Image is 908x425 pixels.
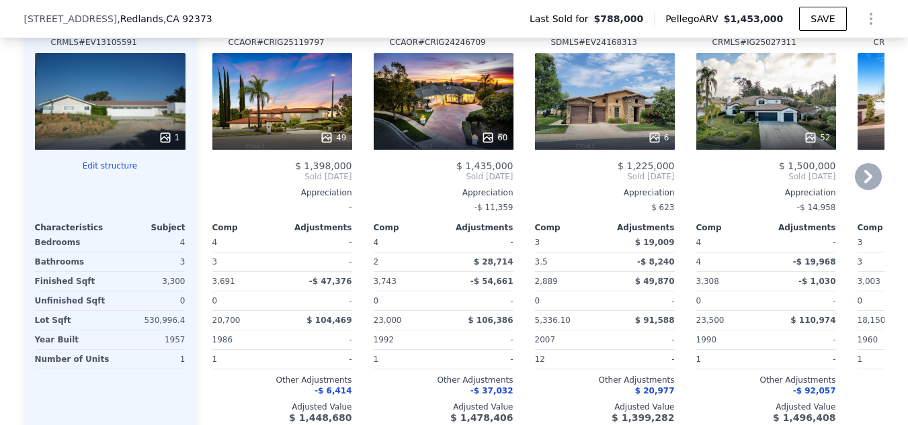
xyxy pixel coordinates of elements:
div: 0 [113,291,185,310]
span: $ 91,588 [635,316,675,325]
div: - [212,198,352,217]
div: - [446,233,513,252]
div: 1 [696,350,763,369]
span: -$ 47,376 [309,277,352,286]
button: Show Options [858,5,884,32]
div: Comp [374,222,444,233]
div: - [446,330,513,349]
span: , Redlands [117,12,212,26]
div: Number of Units [35,350,110,369]
span: 0 [858,296,863,305]
div: 60 [481,131,507,144]
div: Adjustments [766,222,836,233]
span: $ 623 [651,203,674,212]
div: Other Adjustments [696,375,836,385]
span: Sold [DATE] [535,171,675,182]
span: -$ 37,032 [470,386,513,395]
span: $ 110,974 [790,316,835,325]
div: Characteristics [35,222,110,233]
span: -$ 1,030 [798,277,835,286]
span: 0 [535,296,540,305]
div: 12 [535,350,602,369]
div: Unfinished Sqft [35,291,108,310]
div: Appreciation [212,187,352,198]
div: 3 [212,252,280,271]
span: $ 1,225,000 [618,160,675,171]
span: Last Sold for [530,12,594,26]
span: $ 1,398,000 [295,160,352,171]
div: - [285,291,352,310]
span: $ 28,714 [474,257,513,267]
span: 4 [374,238,379,247]
div: 1957 [113,330,185,349]
span: $ 1,399,282 [612,412,674,423]
div: 6 [648,131,669,144]
div: - [285,233,352,252]
span: Sold [DATE] [374,171,513,182]
div: 4 [113,233,185,252]
span: 3,308 [696,277,719,286]
div: Adjusted Value [374,402,513,412]
span: 23,000 [374,316,402,325]
div: Adjustments [605,222,675,233]
span: 3 [858,238,863,247]
div: Comp [535,222,605,233]
span: $ 49,870 [635,277,675,286]
div: CRMLS # EV13105591 [51,37,137,48]
span: 23,500 [696,316,725,325]
div: - [769,233,836,252]
div: Appreciation [535,187,675,198]
div: 3.5 [535,252,602,271]
span: $ 104,469 [306,316,352,325]
div: 52 [804,131,830,144]
button: SAVE [799,7,846,31]
div: - [285,350,352,369]
span: -$ 8,240 [637,257,674,267]
span: -$ 92,057 [793,386,836,395]
div: SDMLS # EV24168313 [551,37,637,48]
div: 3,300 [113,272,185,291]
span: 5,336.10 [535,316,571,325]
span: 20,700 [212,316,241,325]
div: - [769,291,836,310]
span: 3,003 [858,277,880,286]
span: Sold [DATE] [212,171,352,182]
div: Adjusted Value [212,402,352,412]
div: Bathrooms [35,252,108,271]
span: 0 [212,296,218,305]
div: 1986 [212,330,280,349]
div: Adjusted Value [535,402,675,412]
span: 0 [374,296,379,305]
span: 3 [535,238,540,247]
span: 0 [696,296,702,305]
div: Appreciation [696,187,836,198]
div: Appreciation [374,187,513,198]
div: Comp [212,222,282,233]
div: CRMLS # IG25027311 [712,37,796,48]
div: - [446,350,513,369]
div: - [608,291,675,310]
span: , CA 92373 [163,13,212,24]
span: 3,691 [212,277,235,286]
div: - [608,350,675,369]
div: Other Adjustments [212,375,352,385]
span: $ 20,977 [635,386,675,395]
div: Comp [696,222,766,233]
div: 1 [114,350,185,369]
div: - [285,330,352,349]
span: -$ 14,958 [797,203,836,212]
div: - [285,252,352,271]
span: $788,000 [594,12,644,26]
div: 1 [159,131,180,144]
div: Other Adjustments [535,375,675,385]
div: 1 [374,350,441,369]
div: 1 [212,350,280,369]
div: 4 [696,252,763,271]
div: 1992 [374,330,441,349]
button: Edit structure [35,160,185,171]
span: 3,743 [374,277,397,286]
span: Pellego ARV [665,12,724,26]
div: CCAOR # CRIG25119797 [229,37,325,48]
span: [STREET_ADDRESS] [24,12,118,26]
div: - [769,350,836,369]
